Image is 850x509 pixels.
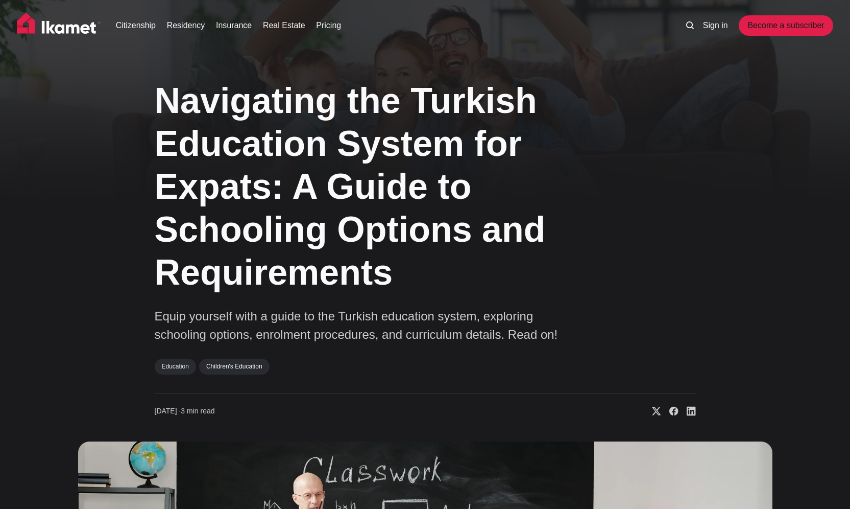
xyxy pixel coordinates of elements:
img: Ikamet home [17,13,101,38]
p: Equip yourself with a guide to the Turkish education system, exploring schooling options, enrolme... [155,307,563,344]
a: Share on X [644,406,661,417]
a: Citizenship [116,19,156,32]
a: Sign in [703,19,728,32]
a: Residency [167,19,205,32]
h1: Navigating the Turkish Education System for Expats: A Guide to Schooling Options and Requirements [155,79,594,294]
a: Become a subscriber [739,15,833,36]
a: Insurance [216,19,252,32]
time: 3 min read [155,406,215,417]
a: Share on Facebook [661,406,678,417]
a: Pricing [316,19,341,32]
a: Education [155,359,196,374]
a: Children's Education [199,359,270,374]
span: [DATE] ∙ [155,407,181,415]
a: Share on Linkedin [678,406,696,417]
a: Real Estate [263,19,305,32]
